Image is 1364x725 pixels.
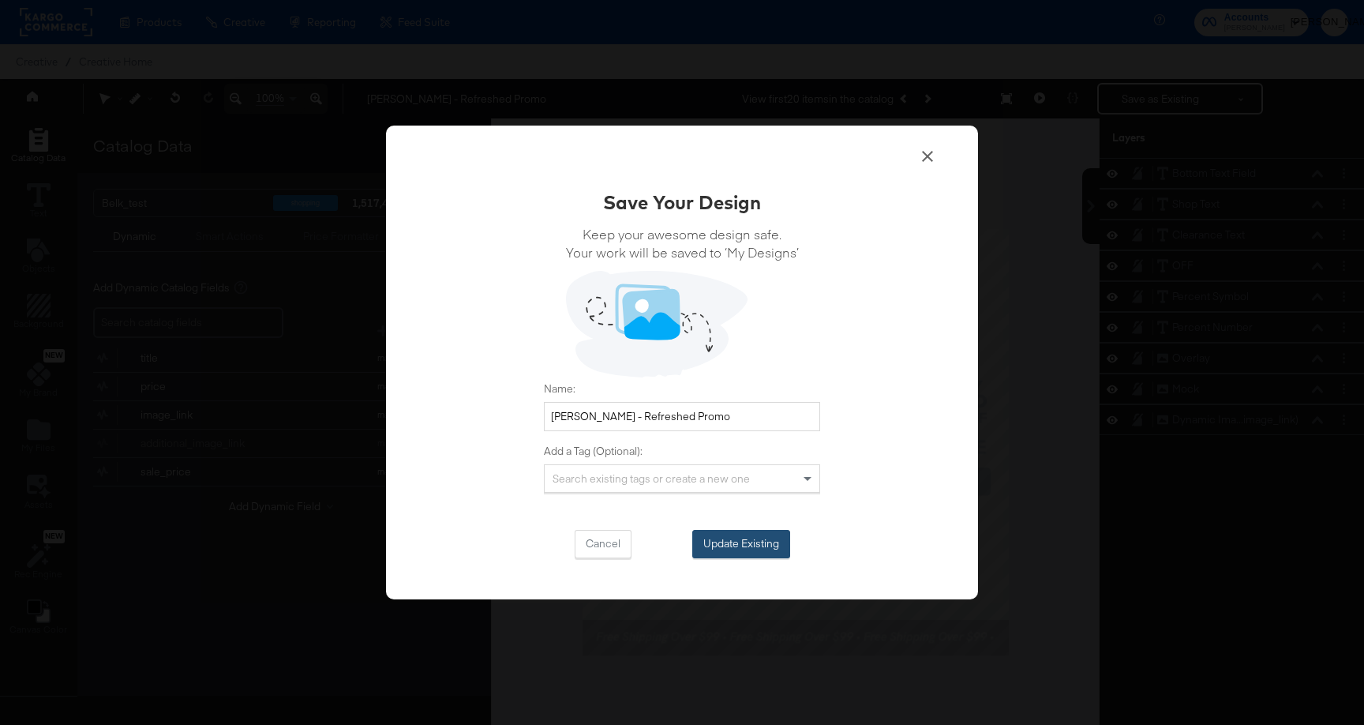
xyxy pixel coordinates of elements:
span: Keep your awesome design safe. [566,225,799,243]
button: Update Existing [692,530,790,558]
label: Add a Tag (Optional): [544,444,820,459]
label: Name: [544,381,820,396]
div: Save Your Design [603,189,761,216]
span: Your work will be saved to ‘My Designs’ [566,243,799,261]
div: Search existing tags or create a new one [545,465,819,492]
button: Cancel [575,530,631,558]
